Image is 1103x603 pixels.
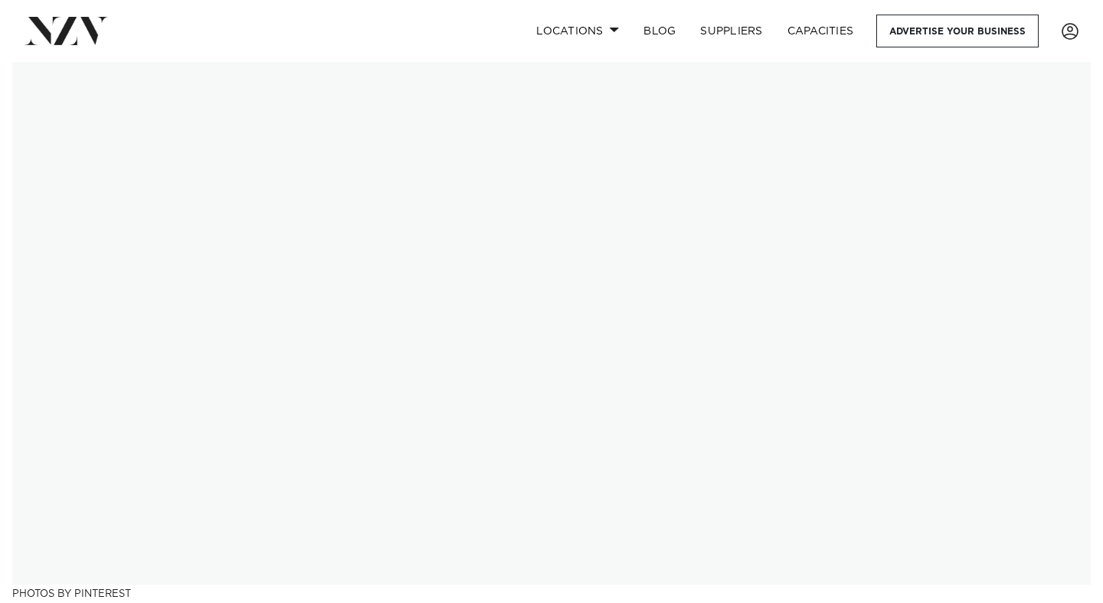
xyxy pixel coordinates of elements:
img: nzv-logo.png [25,17,108,44]
a: Advertise your business [876,15,1039,47]
a: Locations [524,15,631,47]
a: BLOG [631,15,688,47]
h3: Photos by Pinterest [12,585,1091,601]
a: Capacities [775,15,866,47]
a: SUPPLIERS [688,15,774,47]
